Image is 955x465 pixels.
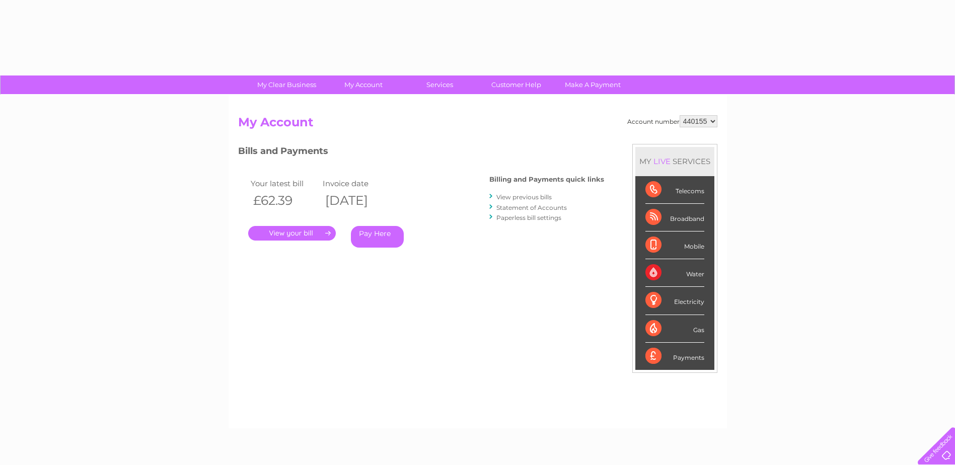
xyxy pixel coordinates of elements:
[322,75,405,94] a: My Account
[496,193,552,201] a: View previous bills
[248,226,336,241] a: .
[645,343,704,370] div: Payments
[645,204,704,231] div: Broadband
[627,115,717,127] div: Account number
[245,75,328,94] a: My Clear Business
[635,147,714,176] div: MY SERVICES
[475,75,558,94] a: Customer Help
[651,157,673,166] div: LIVE
[320,177,393,190] td: Invoice date
[496,214,561,221] a: Paperless bill settings
[645,231,704,259] div: Mobile
[645,176,704,204] div: Telecoms
[351,226,404,248] a: Pay Here
[645,259,704,287] div: Water
[238,144,604,162] h3: Bills and Payments
[398,75,481,94] a: Services
[645,315,704,343] div: Gas
[320,190,393,211] th: [DATE]
[496,204,567,211] a: Statement of Accounts
[248,190,321,211] th: £62.39
[645,287,704,315] div: Electricity
[238,115,717,134] h2: My Account
[551,75,634,94] a: Make A Payment
[489,176,604,183] h4: Billing and Payments quick links
[248,177,321,190] td: Your latest bill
